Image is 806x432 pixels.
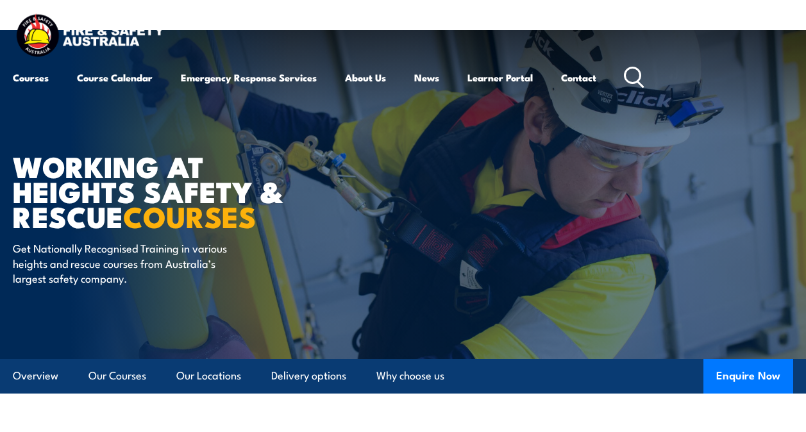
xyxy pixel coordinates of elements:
a: About Us [345,62,386,93]
a: Why choose us [376,359,444,393]
a: Overview [13,359,58,393]
a: Emergency Response Services [181,62,317,93]
p: Get Nationally Recognised Training in various heights and rescue courses from Australia’s largest... [13,240,247,285]
a: Course Calendar [77,62,153,93]
button: Enquire Now [703,359,793,394]
a: Contact [561,62,596,93]
a: Our Locations [176,359,241,393]
a: News [414,62,439,93]
a: Our Courses [88,359,146,393]
a: Learner Portal [467,62,533,93]
a: Courses [13,62,49,93]
h1: WORKING AT HEIGHTS SAFETY & RESCUE [13,153,330,228]
strong: COURSES [123,194,256,238]
a: Delivery options [271,359,346,393]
